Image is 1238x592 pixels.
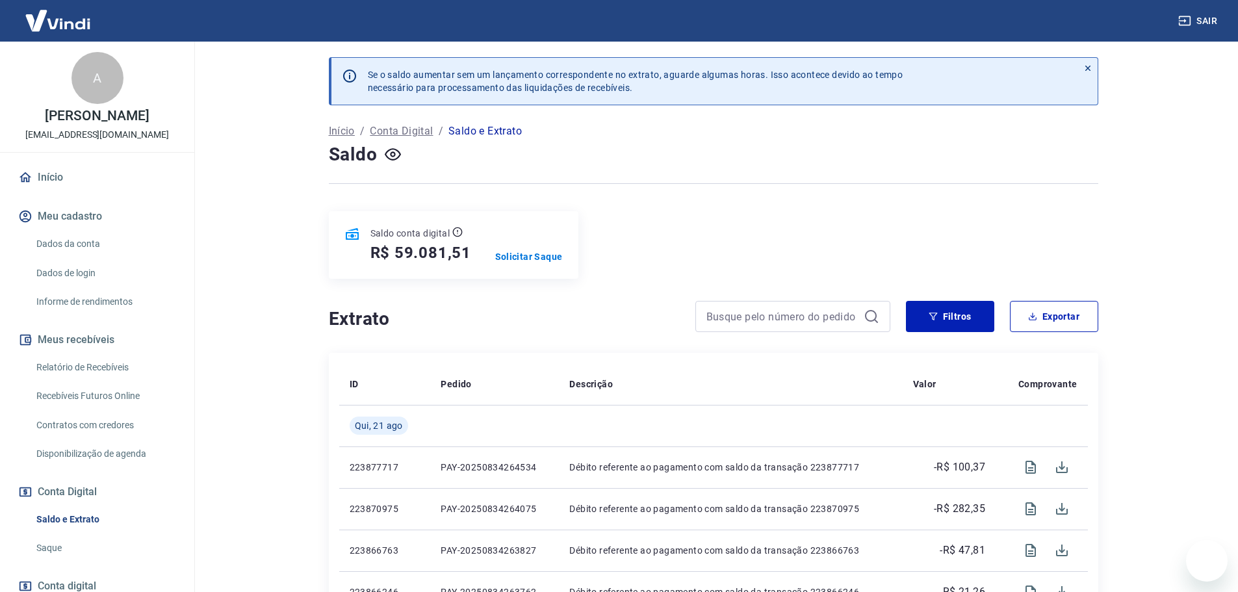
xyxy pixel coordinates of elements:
p: 223870975 [350,502,420,515]
span: Qui, 21 ago [355,419,403,432]
a: Início [329,123,355,139]
p: / [439,123,443,139]
h4: Saldo [329,142,378,168]
a: Início [16,163,179,192]
p: [PERSON_NAME] [45,109,149,123]
p: [EMAIL_ADDRESS][DOMAIN_NAME] [25,128,169,142]
p: Débito referente ao pagamento com saldo da transação 223866763 [569,544,892,557]
p: Débito referente ao pagamento com saldo da transação 223877717 [569,461,892,474]
button: Exportar [1010,301,1098,332]
span: Visualizar [1015,535,1046,566]
button: Conta Digital [16,478,179,506]
p: Débito referente ao pagamento com saldo da transação 223870975 [569,502,892,515]
p: ID [350,378,359,391]
p: Se o saldo aumentar sem um lançamento correspondente no extrato, aguarde algumas horas. Isso acon... [368,68,903,94]
span: Download [1046,452,1077,483]
p: Comprovante [1018,378,1077,391]
a: Saldo e Extrato [31,506,179,533]
a: Disponibilização de agenda [31,441,179,467]
button: Filtros [906,301,994,332]
p: Valor [913,378,936,391]
a: Contratos com credores [31,412,179,439]
p: Saldo e Extrato [448,123,522,139]
div: A [71,52,123,104]
a: Relatório de Recebíveis [31,354,179,381]
p: 223877717 [350,461,420,474]
img: Vindi [16,1,100,40]
p: PAY-20250834264534 [441,461,548,474]
h4: Extrato [329,306,680,332]
span: Download [1046,493,1077,524]
button: Meus recebíveis [16,326,179,354]
p: Descrição [569,378,613,391]
a: Informe de rendimentos [31,289,179,315]
button: Meu cadastro [16,202,179,231]
iframe: Botão para abrir a janela de mensagens, conversa em andamento [1186,540,1228,582]
h5: R$ 59.081,51 [370,242,472,263]
span: Download [1046,535,1077,566]
input: Busque pelo número do pedido [706,307,858,326]
p: PAY-20250834264075 [441,502,548,515]
p: Saldo conta digital [370,227,450,240]
p: / [360,123,365,139]
a: Recebíveis Futuros Online [31,383,179,409]
a: Dados de login [31,260,179,287]
a: Dados da conta [31,231,179,257]
p: Pedido [441,378,471,391]
p: -R$ 47,81 [940,543,985,558]
span: Visualizar [1015,493,1046,524]
p: PAY-20250834263827 [441,544,548,557]
a: Conta Digital [370,123,433,139]
p: -R$ 282,35 [934,501,985,517]
p: 223866763 [350,544,420,557]
p: -R$ 100,37 [934,459,985,475]
span: Visualizar [1015,452,1046,483]
a: Saque [31,535,179,561]
button: Sair [1176,9,1222,33]
a: Solicitar Saque [495,250,563,263]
